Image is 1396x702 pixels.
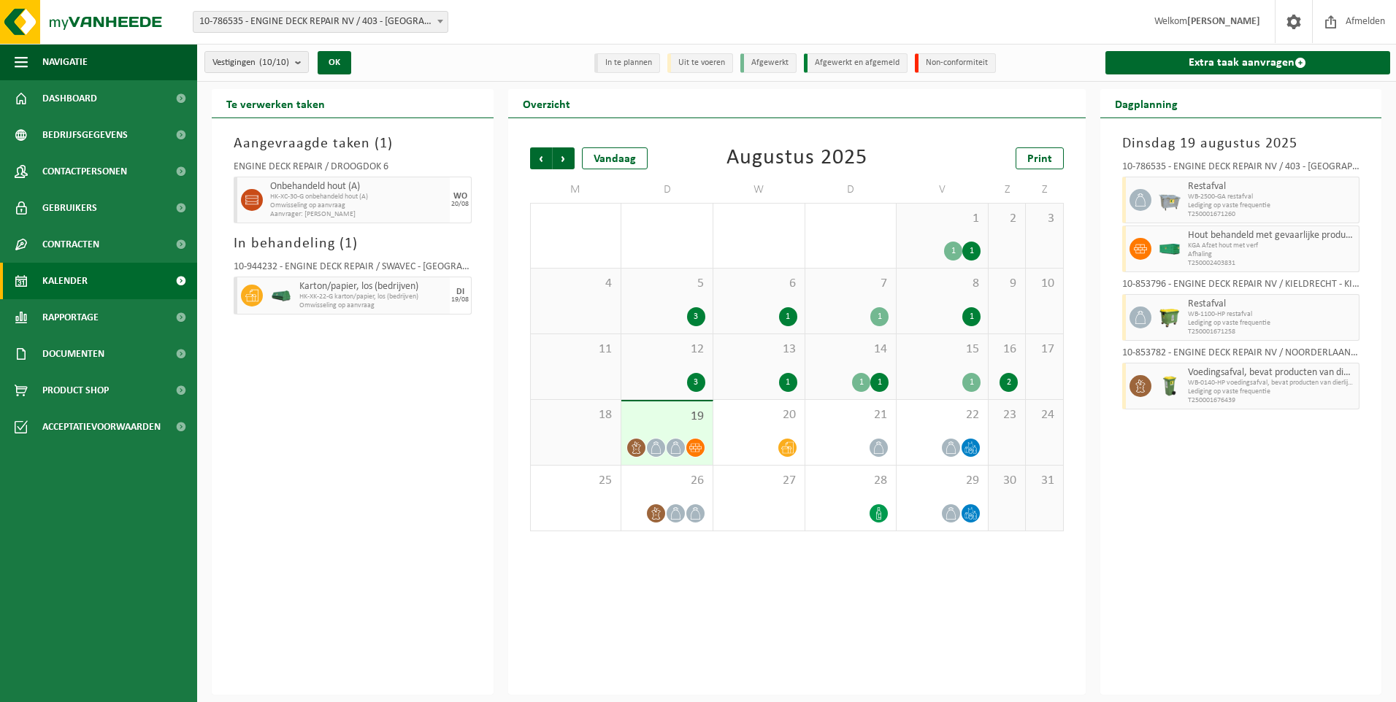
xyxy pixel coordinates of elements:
h3: In behandeling ( ) [234,233,472,255]
span: 28 [813,473,889,489]
div: ENGINE DECK REPAIR / DROOGDOK 6 [234,162,472,177]
span: 7 [813,276,889,292]
span: Restafval [1188,181,1356,193]
li: Afgewerkt [740,53,797,73]
div: WO [453,192,467,201]
span: Kalender [42,263,88,299]
span: Contactpersonen [42,153,127,190]
span: Rapportage [42,299,99,336]
span: T250001671258 [1188,328,1356,336]
span: 5 [629,276,705,292]
span: 27 [721,473,797,489]
span: 24 [1033,407,1055,423]
h2: Overzicht [508,89,585,117]
div: 1 [779,373,797,392]
span: Gebruikers [42,190,97,226]
span: Afhaling [1188,250,1356,259]
span: T250001671260 [1188,210,1356,219]
span: Documenten [42,336,104,372]
span: 22 [904,407,981,423]
div: 10-944232 - ENGINE DECK REPAIR / SWAVEC - [GEOGRAPHIC_DATA] [234,262,472,277]
span: 12 [629,342,705,358]
li: Uit te voeren [667,53,733,73]
span: 20 [721,407,797,423]
div: 1 [852,373,870,392]
span: Hout behandeld met gevaarlijke producten (C), treinbilzen [1188,230,1356,242]
span: Product Shop [42,372,109,409]
img: HK-XK-22-GN-00 [270,290,292,301]
span: WB-1100-HP restafval [1188,310,1356,319]
span: Volgende [553,147,575,169]
div: 19/08 [451,296,469,304]
h3: Dinsdag 19 augustus 2025 [1122,133,1360,155]
span: Navigatie [42,44,88,80]
span: Dashboard [42,80,97,117]
a: Print [1016,147,1064,169]
div: 3 [687,307,705,326]
span: 30 [996,473,1018,489]
span: 1 [345,236,353,251]
span: 16 [996,342,1018,358]
span: 31 [1033,473,1055,489]
span: 6 [721,276,797,292]
td: D [621,177,713,203]
span: 10-786535 - ENGINE DECK REPAIR NV / 403 - ANTWERPEN [193,12,448,32]
count: (10/10) [259,58,289,67]
span: 2 [996,211,1018,227]
span: Onbehandeld hout (A) [270,181,446,193]
div: 1 [944,242,962,261]
div: Vandaag [582,147,648,169]
span: 23 [996,407,1018,423]
span: Vorige [530,147,552,169]
div: 10-853796 - ENGINE DECK REPAIR NV / KIELDRECHT - KIELDRECHT [1122,279,1360,294]
span: Lediging op vaste frequentie [1188,201,1356,210]
span: WB-0140-HP voedingsafval, bevat producten van dierlijke oors [1188,379,1356,387]
div: DI [456,288,464,296]
span: T250002403831 [1188,259,1356,268]
img: WB-0140-HPE-GN-50 [1159,375,1181,397]
span: 3 [1033,211,1055,227]
span: Aanvrager: [PERSON_NAME] [270,210,446,219]
td: D [805,177,897,203]
div: 1 [870,307,889,326]
div: 2 [1000,373,1018,392]
span: 18 [538,407,614,423]
span: Voedingsafval, bevat producten van dierlijke oorsprong, onverpakt, categorie 3 [1188,367,1356,379]
span: Acceptatievoorwaarden [42,409,161,445]
span: KGA Afzet hout met verf [1188,242,1356,250]
span: Restafval [1188,298,1356,310]
button: OK [318,51,351,74]
span: Karton/papier, los (bedrijven) [299,281,446,293]
h2: Te verwerken taken [212,89,340,117]
a: Extra taak aanvragen [1105,51,1391,74]
span: T250001676439 [1188,396,1356,405]
span: 29 [904,473,981,489]
span: Omwisseling op aanvraag [270,201,446,210]
span: 15 [904,342,981,358]
span: WB-2500-GA restafval [1188,193,1356,201]
div: 1 [962,373,981,392]
span: HK-XC-30-G onbehandeld hout (A) [270,193,446,201]
div: 10-786535 - ENGINE DECK REPAIR NV / 403 - [GEOGRAPHIC_DATA] [1122,162,1360,177]
div: 1 [962,242,981,261]
button: Vestigingen(10/10) [204,51,309,73]
td: V [897,177,989,203]
td: Z [1026,177,1063,203]
div: 3 [687,373,705,392]
span: Vestigingen [212,52,289,74]
span: 21 [813,407,889,423]
div: 1 [962,307,981,326]
span: 10-786535 - ENGINE DECK REPAIR NV / 403 - ANTWERPEN [193,11,448,33]
h3: Aangevraagde taken ( ) [234,133,472,155]
span: Bedrijfsgegevens [42,117,128,153]
span: 13 [721,342,797,358]
span: Lediging op vaste frequentie [1188,387,1356,396]
h2: Dagplanning [1100,89,1192,117]
span: 14 [813,342,889,358]
span: 9 [996,276,1018,292]
div: 1 [779,307,797,326]
li: Non-conformiteit [915,53,996,73]
span: 26 [629,473,705,489]
span: 4 [538,276,614,292]
span: 11 [538,342,614,358]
